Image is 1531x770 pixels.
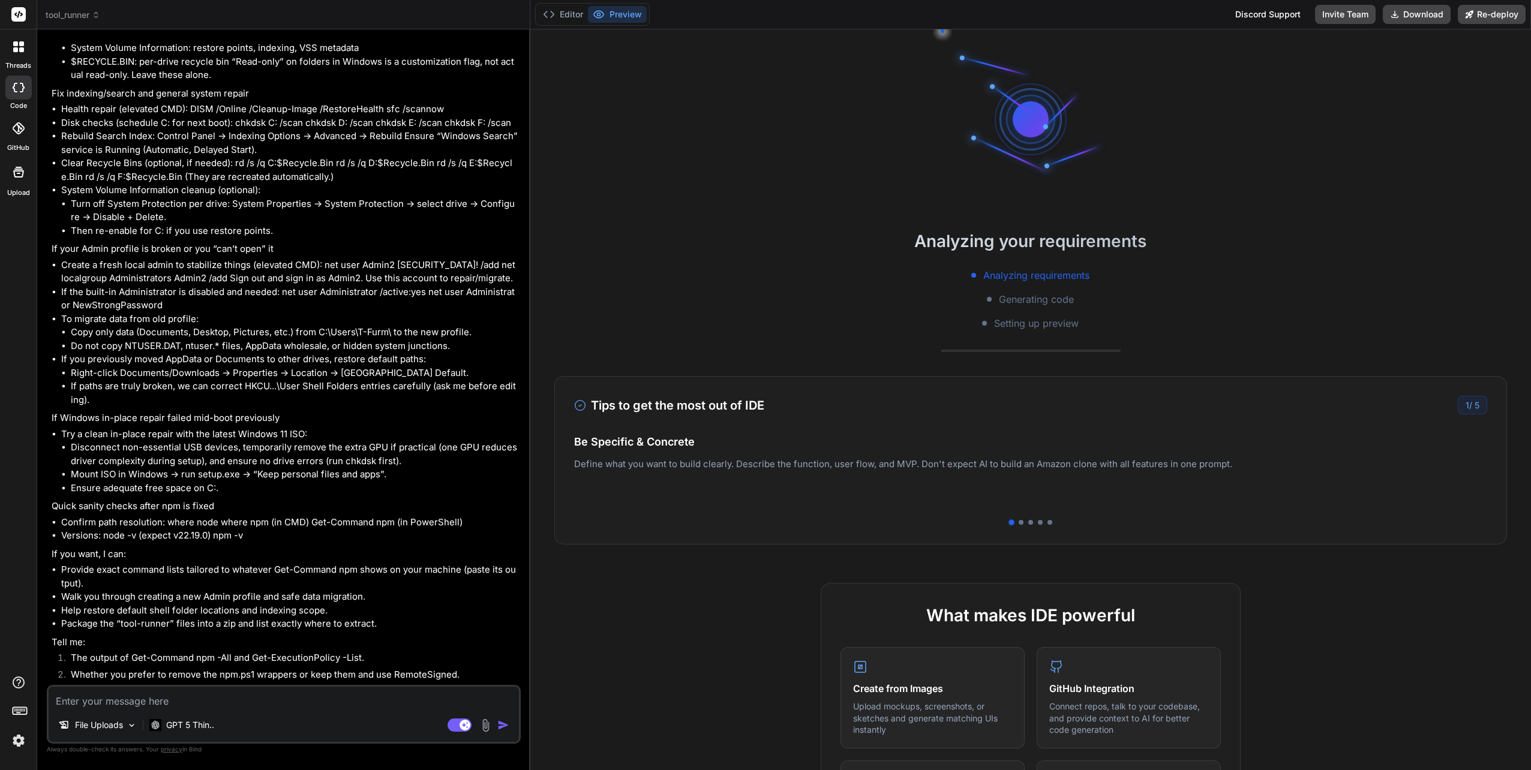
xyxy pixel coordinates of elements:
li: Do not copy NTUSER.DAT, ntuser.* files, AppData wholesale, or hidden system junctions. [71,339,518,353]
button: Preview [588,6,647,23]
button: Download [1383,5,1451,24]
button: Editor [538,6,588,23]
p: Connect repos, talk to your codebase, and provide context to AI for better code generation [1049,700,1208,736]
h2: What makes IDE powerful [840,603,1221,628]
li: Provide exact command lists tailored to whatever Get-Command npm shows on your machine (paste its... [61,563,518,590]
li: Create a fresh local admin to stabilize things (elevated CMD): net user Admin2 [SECURITY_DATA]! /... [61,258,518,285]
li: Turn off System Protection per drive: System Properties → System Protection → select drive → Conf... [71,197,518,224]
li: Rebuild Search Index: Control Panel → Indexing Options → Advanced → Rebuild Ensure “Windows Searc... [61,130,518,157]
li: $RECYCLE.BIN: per-drive recycle bin “Read-only” on folders in Windows is a customization flag, no... [71,55,518,82]
li: Clear Recycle Bins (optional, if needed): rd /s /q C:$Recycle.Bin rd /s /q D:$Recycle.Bin rd /s /... [61,157,518,184]
div: / [1458,396,1487,414]
li: System Volume Information: restore points, indexing, VSS metadata [71,41,518,55]
li: Disconnect non-essential USB devices, temporarily remove the extra GPU if practical (one GPU redu... [71,441,518,468]
p: File Uploads [75,719,123,731]
button: Re-deploy [1458,5,1526,24]
li: Disk checks (schedule C: for next boot): chkdsk C: /scan chkdsk D: /scan chkdsk E: /scan chkdsk F... [61,116,518,130]
li: Package the “tool-runner” files into a zip and list exactly where to extract. [61,617,518,631]
li: To migrate data from old profile: [61,312,518,353]
h2: Analyzing your requirements [530,228,1531,254]
li: Whether you prefer to remove the npm.ps1 wrappers or keep them and use RemoteSigned. [61,668,518,685]
p: If your Admin profile is broken or you “can’t open” it [52,242,518,256]
h4: Create from Images [853,681,1012,696]
span: 1 [1466,400,1469,410]
h4: Be Specific & Concrete [574,434,1487,450]
span: Generating code [999,292,1074,306]
label: code [10,101,27,111]
p: Quick sanity checks after npm is fixed [52,500,518,513]
span: 5 [1475,400,1479,410]
label: threads [5,61,31,71]
h3: Tips to get the most out of IDE [574,396,764,414]
li: Mount ISO in Windows → run setup.exe → “Keep personal files and apps”. [71,468,518,482]
li: Ensure adequate free space on C:. [71,482,518,495]
li: Health repair (elevated CMD): DISM /Online /Cleanup-Image /RestoreHealth sfc /scannow [61,103,518,116]
p: If you want, I can: [52,548,518,561]
h4: GitHub Integration [1049,681,1208,696]
li: Walk you through creating a new Admin profile and safe data migration. [61,590,518,604]
p: Tell me: [52,636,518,649]
span: tool_runner [46,9,100,21]
span: Analyzing requirements [983,268,1089,282]
label: Upload [7,188,30,198]
li: If the built-in Administrator is disabled and needed: net user Administrator /active:yes net user... [61,285,518,312]
li: Then re-enable for C: if you use restore points. [71,224,518,238]
label: GitHub [7,143,29,153]
div: Discord Support [1228,5,1308,24]
p: Always double-check its answers. Your in Bind [47,744,521,755]
span: Setting up preview [994,316,1079,330]
li: Try a clean in-place repair with the latest Windows 11 ISO: [61,428,518,495]
li: Confirm path resolution: where node where npm (in CMD) Get-Command npm (in PowerShell) [61,516,518,530]
img: Pick Models [127,720,137,730]
img: GPT 5 Thinking High [149,719,161,730]
p: Fix indexing/search and general system repair [52,87,518,101]
li: Help restore default shell folder locations and indexing scope. [61,604,518,618]
li: In drive roots D:\ E:\ F:\ [61,28,518,82]
li: If paths are truly broken, we can correct HKCU...\User Shell Folders entries carefully (ask me be... [71,380,518,407]
li: The output of Get-Command npm -All and Get-ExecutionPolicy -List. [61,651,518,668]
img: icon [497,719,509,731]
button: Invite Team [1315,5,1376,24]
p: GPT 5 Thin.. [166,719,214,731]
li: Right-click Documents/Downloads → Properties → Location → [GEOGRAPHIC_DATA] Default. [71,366,518,380]
li: If you previously moved AppData or Documents to other drives, restore default paths: [61,353,518,407]
li: Copy only data (Documents, Desktop, Pictures, etc.) from C:\Users\T-Furm\ to the new profile. [71,326,518,339]
span: privacy [161,745,182,753]
p: If Windows in-place repair failed mid-boot previously [52,411,518,425]
li: Versions: node -v (expect v22.19.0) npm -v [61,529,518,543]
img: settings [8,730,29,751]
img: attachment [479,718,493,732]
li: System Volume Information cleanup (optional): [61,184,518,237]
p: Upload mockups, screenshots, or sketches and generate matching UIs instantly [853,700,1012,736]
